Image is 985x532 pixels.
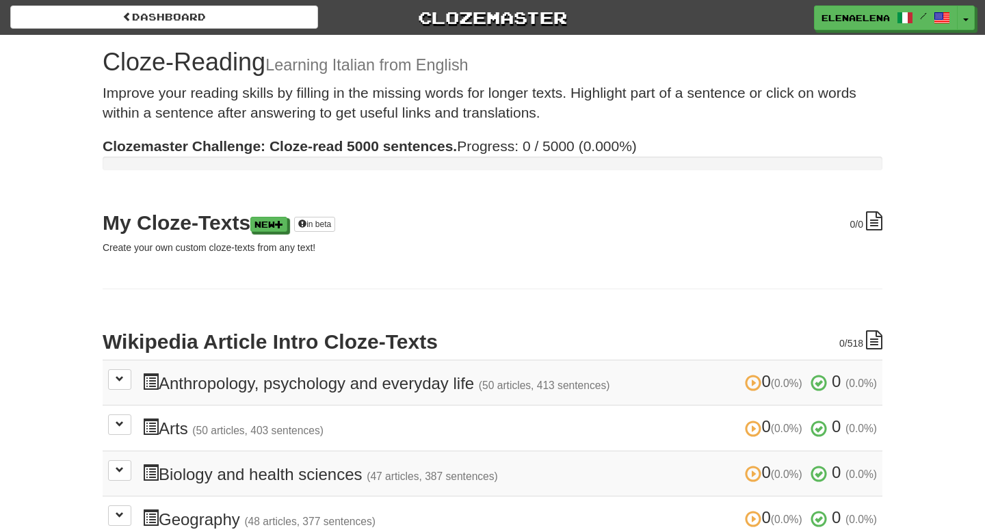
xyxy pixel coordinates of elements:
[832,508,841,527] span: 0
[822,12,890,24] span: ElenaElena
[103,83,882,123] p: Improve your reading skills by filling in the missing words for longer texts. Highlight part of a...
[103,138,637,154] span: Progress: 0 / 5000 (0.000%)
[845,468,877,480] small: (0.0%)
[845,514,877,525] small: (0.0%)
[103,138,457,154] strong: Clozemaster Challenge: Cloze-read 5000 sentences.
[920,11,927,21] span: /
[103,49,882,76] h1: Cloze-Reading
[811,417,877,436] span: 0 / 50 articles completed
[142,418,877,438] h3: Arts
[142,373,877,393] h3: Anthropology, psychology and everyday life
[103,241,882,254] p: Create your own custom cloze-texts from any text!
[839,338,845,349] span: 0
[142,464,877,483] h3: Biology and health sciences
[845,377,877,389] small: (0.0%)
[771,468,802,480] small: (0.0%)
[479,380,610,391] small: (50 articles, 413 sentences)
[142,509,877,529] h3: Geography
[832,372,841,390] span: 0
[771,377,802,389] small: (0.0%)
[832,463,841,481] span: 0
[339,5,646,29] a: Clozemaster
[771,514,802,525] small: (0.0%)
[839,330,882,350] div: /518
[745,463,806,481] span: 0 / 47 articles played
[103,211,882,234] h2: My Cloze-Texts
[771,423,802,434] small: (0.0%)
[10,5,318,29] a: Dashboard
[244,516,376,527] small: (48 articles, 377 sentences)
[811,372,877,390] span: 0 / 50 articles completed
[294,217,335,232] a: in beta
[811,463,877,481] span: 0 / 47 articles completed
[845,423,877,434] small: (0.0%)
[745,372,806,390] span: 0 / 50 articles played
[250,217,287,232] a: New
[192,425,324,436] small: (50 articles, 403 sentences)
[811,508,877,527] span: 0 / 48 articles completed
[367,470,498,482] small: (47 articles, 387 sentences)
[103,330,882,353] h2: Wikipedia Article Intro Cloze-Texts
[745,417,806,436] span: 0 / 50 articles played
[265,56,468,74] small: Learning Italian from English
[745,508,806,527] span: 0 / 48 articles played
[850,219,856,230] span: 0
[814,5,958,30] a: ElenaElena /
[832,417,841,436] span: 0
[850,211,882,231] div: /0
